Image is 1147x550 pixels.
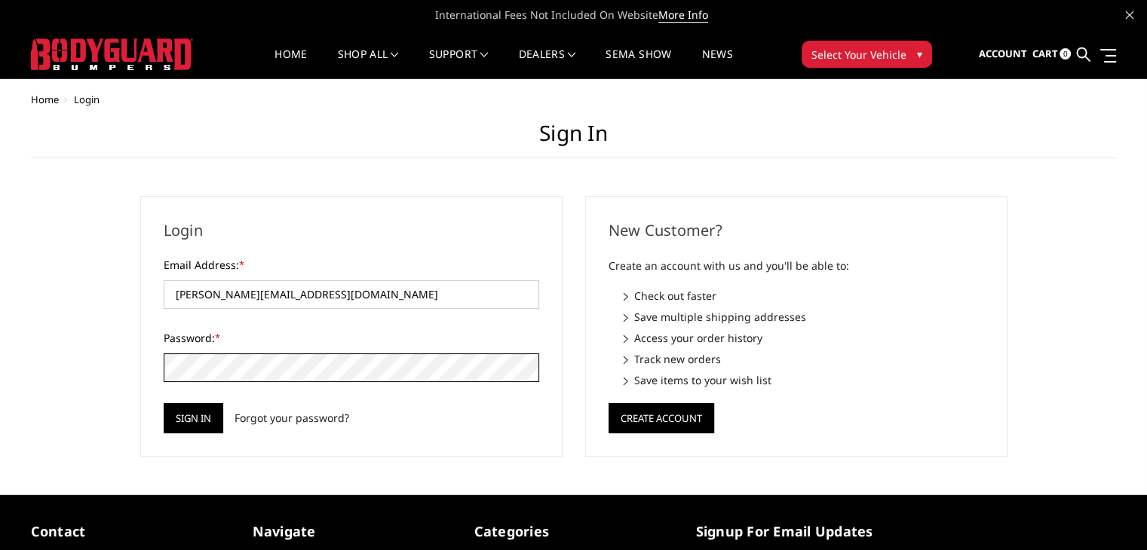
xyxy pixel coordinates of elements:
span: Account [978,47,1026,60]
span: ▾ [917,46,922,62]
span: Login [74,93,100,106]
h5: Navigate [253,521,452,542]
label: Email Address: [164,257,539,273]
h2: Login [164,219,539,242]
a: News [701,49,732,78]
li: Save items to your wish list [624,372,984,388]
li: Check out faster [624,288,984,304]
h2: New Customer? [609,219,984,242]
a: Account [978,34,1026,75]
h5: contact [31,521,230,542]
a: Support [429,49,489,78]
img: BODYGUARD BUMPERS [31,38,193,70]
a: More Info [658,8,708,23]
a: SEMA Show [606,49,671,78]
a: Forgot your password? [234,410,348,426]
a: shop all [338,49,399,78]
h5: Categories [474,521,673,542]
input: Sign in [164,403,223,433]
a: Home [31,93,59,106]
h5: signup for email updates [696,521,895,542]
button: Create Account [609,403,714,433]
a: Create Account [609,409,714,423]
h1: Sign in [31,121,1117,158]
a: Cart 0 [1032,34,1071,75]
a: Dealers [519,49,576,78]
p: Create an account with us and you'll be able to: [609,257,984,275]
span: Cart [1032,47,1057,60]
span: 0 [1060,48,1071,60]
label: Password: [164,330,539,346]
span: Select Your Vehicle [811,47,906,63]
a: Home [274,49,307,78]
li: Save multiple shipping addresses [624,309,984,325]
li: Access your order history [624,330,984,346]
li: Track new orders [624,351,984,367]
button: Select Your Vehicle [802,41,932,68]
